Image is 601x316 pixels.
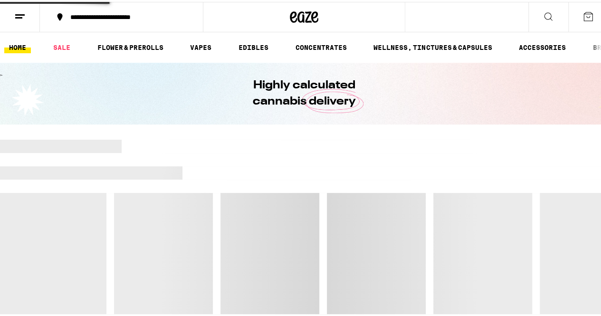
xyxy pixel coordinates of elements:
[291,40,352,51] a: CONCENTRATES
[0,0,519,69] button: Redirect to URL
[93,40,168,51] a: FLOWER & PREROLLS
[369,40,496,51] a: WELLNESS, TINCTURES & CAPSULES
[185,40,216,51] a: VAPES
[48,40,75,51] a: SALE
[226,76,382,108] h1: Highly calculated cannabis delivery
[4,40,31,51] a: HOME
[234,40,273,51] a: EDIBLES
[6,7,68,14] span: Hi. Need any help?
[514,40,571,51] a: ACCESSORIES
